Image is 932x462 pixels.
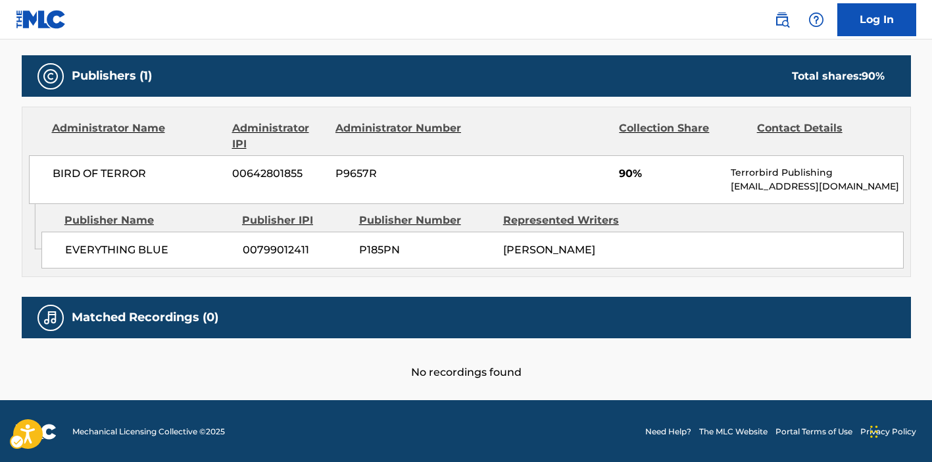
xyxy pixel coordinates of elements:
[731,180,902,193] p: [EMAIL_ADDRESS][DOMAIN_NAME]
[72,68,152,84] h5: Publishers (1)
[335,120,463,152] div: Administrator Number
[22,338,911,380] div: No recordings found
[775,426,852,438] a: Portal Terms of Use
[43,310,59,326] img: Matched Recordings
[65,242,233,258] span: EVERYTHING BLUE
[359,242,493,258] span: P185PN
[866,399,932,462] div: Chat Widget
[72,426,225,438] span: Mechanical Licensing Collective © 2025
[503,213,637,228] div: Represented Writers
[53,166,223,182] span: BIRD OF TERROR
[837,3,916,36] a: Log In
[335,166,463,182] span: P9657R
[64,213,232,228] div: Publisher Name
[16,424,57,440] img: logo
[731,166,902,180] p: Terrorbird Publishing
[359,213,493,228] div: Publisher Number
[870,412,878,451] div: Drag
[699,426,768,438] a: The MLC Website
[232,120,326,152] div: Administrator IPI
[774,12,790,28] img: search
[792,68,885,84] div: Total shares:
[43,68,59,84] img: Publishers
[52,120,222,152] div: Administrator Name
[503,244,595,256] span: [PERSON_NAME]
[866,399,932,462] iframe: Hubspot Iframe
[860,426,916,438] a: Privacy Policy
[619,120,747,152] div: Collection Share
[619,166,721,182] span: 90%
[242,213,349,228] div: Publisher IPI
[757,120,885,152] div: Contact Details
[72,310,218,325] h5: Matched Recordings (0)
[808,12,824,28] img: help
[862,70,885,82] span: 90 %
[243,242,349,258] span: 00799012411
[16,10,66,29] img: MLC Logo
[232,166,326,182] span: 00642801855
[645,426,691,438] a: Need Help?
